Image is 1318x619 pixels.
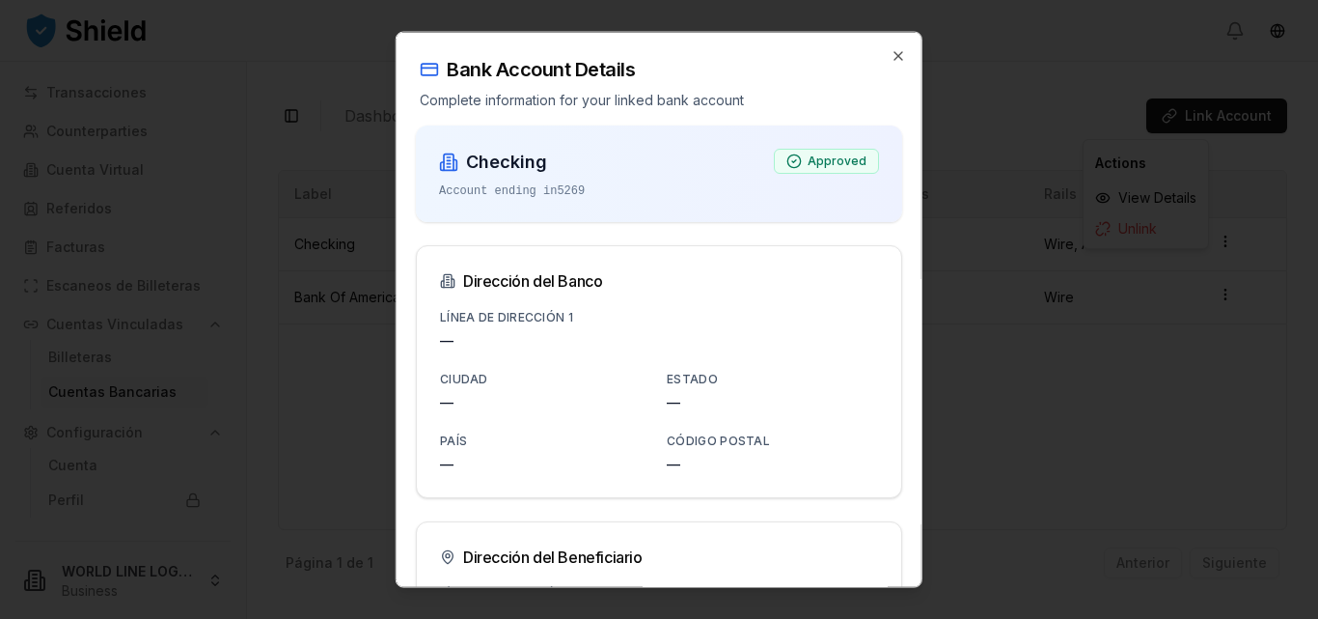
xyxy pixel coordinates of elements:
[667,433,770,447] label: Código postal
[440,433,467,447] label: País
[420,55,898,82] h2: Bank Account Details
[667,392,878,411] p: —
[667,454,878,473] p: —
[439,183,585,198] p: Account ending in 5269
[440,392,651,411] p: —
[440,371,488,385] label: Ciudad
[440,545,878,568] div: Dirección del Beneficiario
[440,330,878,350] p: —
[420,90,898,109] p: Complete information for your linked bank account
[440,585,573,600] label: Línea de Dirección 1
[466,148,547,175] h3: Checking
[440,268,878,292] div: Dirección del Banco
[440,454,651,473] p: —
[440,309,573,324] label: Línea de Dirección 1
[667,371,718,385] label: Estado
[774,148,879,173] div: Approved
